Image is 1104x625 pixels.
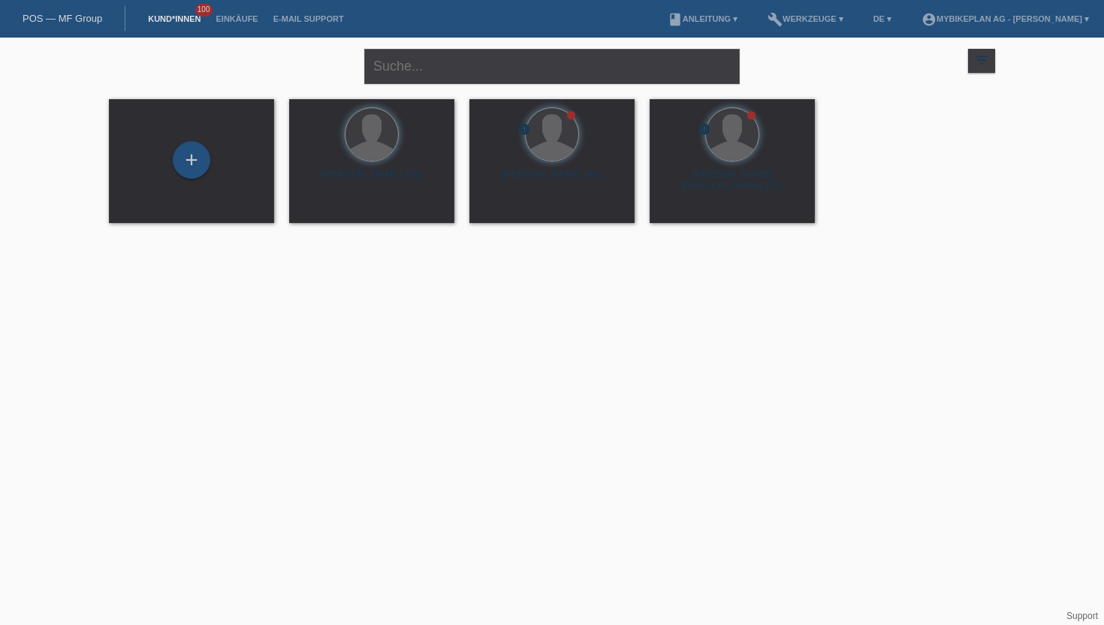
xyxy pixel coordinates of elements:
a: Einkäufe [208,14,265,23]
i: account_circle [922,12,937,27]
a: Support [1066,611,1098,621]
a: Kund*innen [140,14,208,23]
input: Suche... [364,49,740,84]
a: E-Mail Support [266,14,351,23]
a: DE ▾ [866,14,899,23]
a: buildWerkzeuge ▾ [760,14,851,23]
div: [PERSON_NAME] (40) [481,168,623,192]
div: [PERSON_NAME] (38) [301,168,442,192]
i: error [698,122,711,136]
a: bookAnleitung ▾ [660,14,745,23]
div: Kund*in hinzufügen [173,147,210,173]
span: 100 [195,4,213,17]
i: error [517,122,531,136]
div: [PERSON_NAME] [PERSON_NAME] (32) [662,168,803,192]
i: book [668,12,683,27]
a: POS — MF Group [23,13,102,24]
div: Unbestätigt, in Bearbeitung [517,122,531,138]
i: filter_list [973,52,990,68]
div: Unbestätigt, in Bearbeitung [698,122,711,138]
a: account_circleMybikeplan AG - [PERSON_NAME] ▾ [914,14,1096,23]
i: build [768,12,783,27]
